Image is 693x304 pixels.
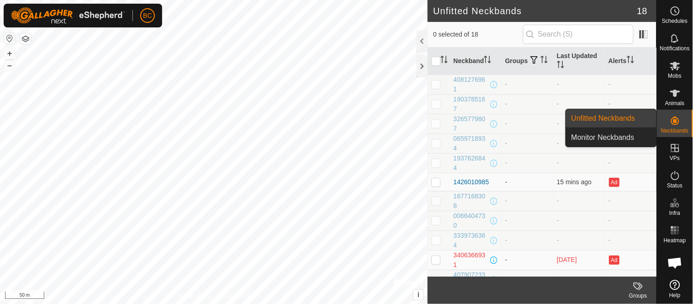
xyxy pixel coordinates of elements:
span: - [557,139,559,147]
td: - [605,211,656,230]
th: Last Updated [553,48,605,75]
th: Neckband [450,48,501,75]
span: i [418,291,419,299]
span: - [557,236,559,244]
div: 4081276961 [453,75,488,94]
span: Heatmap [664,238,686,243]
span: 16 Sept 2025, 4:02 pm [557,256,577,263]
td: - [502,153,553,173]
td: - [605,75,656,94]
div: Open chat [661,249,689,277]
th: Alerts [605,48,656,75]
div: 3339736364 [453,231,488,250]
span: - [557,80,559,88]
span: Notifications [660,46,690,51]
td: - [502,133,553,153]
td: - [502,211,553,230]
button: Ad [609,178,619,187]
span: 18 [637,4,647,18]
img: Gallagher Logo [11,7,125,24]
button: Map Layers [20,33,31,44]
td: - [502,230,553,250]
div: 3406366931 [453,251,488,270]
button: – [4,60,15,71]
div: Groups [620,292,656,300]
span: - [557,159,559,166]
div: 1426010985 [453,177,489,187]
p-sorticon: Activate to sort [440,57,448,64]
div: 0066404730 [453,211,488,230]
div: 1677168308 [453,192,488,211]
td: - [502,250,553,270]
td: - [605,270,656,289]
td: - [502,94,553,114]
span: Help [669,293,681,298]
span: 0 selected of 18 [433,30,523,39]
td: - [605,94,656,114]
span: - [557,100,559,107]
span: BC [143,11,152,21]
span: 1 Oct 2025, 5:02 pm [557,178,592,186]
p-sorticon: Activate to sort [557,62,564,69]
span: Monitor Neckbands [571,132,635,143]
h2: Unfitted Neckbands [433,5,637,16]
td: - [605,153,656,173]
input: Search (S) [523,25,634,44]
span: VPs [670,155,680,161]
span: Animals [665,101,685,106]
td: - [605,230,656,250]
a: Privacy Policy [178,292,212,300]
td: - [605,191,656,211]
a: Help [657,276,693,302]
td: - [502,75,553,94]
span: - [557,120,559,127]
button: Reset Map [4,33,15,44]
button: + [4,48,15,59]
a: Unfitted Neckbands [566,109,656,128]
div: 0659718934 [453,134,488,153]
span: Status [667,183,682,188]
td: - [502,270,553,289]
a: Monitor Neckbands [566,128,656,147]
span: Unfitted Neckbands [571,113,635,124]
td: - [502,173,553,191]
p-sorticon: Activate to sort [627,57,634,64]
td: - [502,114,553,133]
p-sorticon: Activate to sort [484,57,491,64]
th: Groups [502,48,553,75]
span: - [557,197,559,204]
button: Ad [609,256,619,265]
p-sorticon: Activate to sort [540,57,548,64]
td: - [502,191,553,211]
div: 3265779807 [453,114,488,133]
span: Neckbands [661,128,688,133]
a: Contact Us [223,292,250,300]
span: Schedules [662,18,688,24]
div: 1937626844 [453,154,488,173]
span: - [557,217,559,224]
div: 1903785167 [453,95,488,114]
button: i [413,290,423,300]
div: 4079072334 [453,270,488,289]
span: Mobs [668,73,682,79]
span: Infra [669,210,680,216]
span: - [557,276,559,283]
